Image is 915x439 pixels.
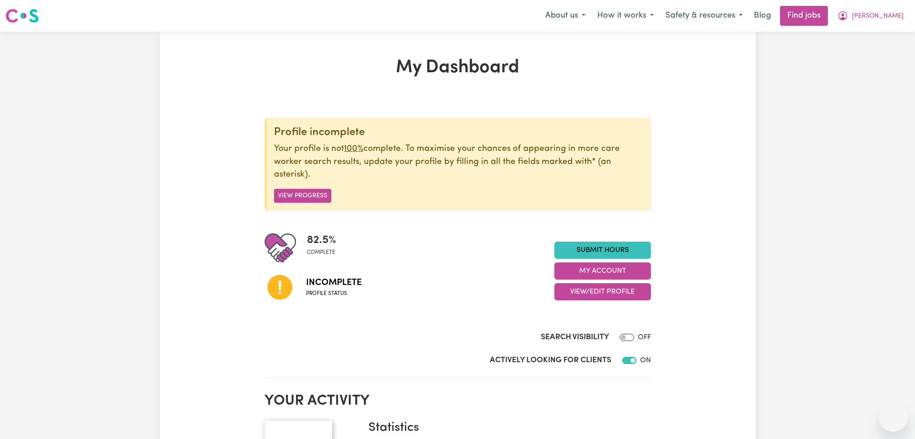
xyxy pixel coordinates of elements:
[307,232,344,264] div: Profile completeness: 82.5%
[274,189,331,203] button: View Progress
[307,232,336,248] span: 82.5 %
[490,355,611,366] label: Actively Looking for Clients
[638,334,651,341] span: OFF
[539,6,591,25] button: About us
[554,262,651,280] button: My Account
[660,6,748,25] button: Safety & resources
[780,6,828,26] a: Find jobs
[591,6,660,25] button: How it works
[5,5,39,26] a: Careseekers logo
[274,143,643,182] p: Your profile is not complete. To maximise your chances of appearing in more care worker search re...
[852,11,904,21] span: [PERSON_NAME]
[265,57,651,79] h1: My Dashboard
[541,332,609,343] label: Search Visibility
[307,248,336,257] span: complete
[306,290,362,298] span: Profile status
[554,283,651,300] button: View/Edit Profile
[344,145,363,153] u: 100%
[368,420,644,436] h3: Statistics
[640,357,651,364] span: ON
[831,6,910,25] button: My Account
[306,276,362,290] span: Incomplete
[748,6,776,26] a: Blog
[274,126,643,139] div: Profile incomplete
[5,8,39,24] img: Careseekers logo
[265,392,651,410] h2: Your activity
[554,242,651,259] a: Submit Hours
[879,403,908,432] iframe: Button to launch messaging window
